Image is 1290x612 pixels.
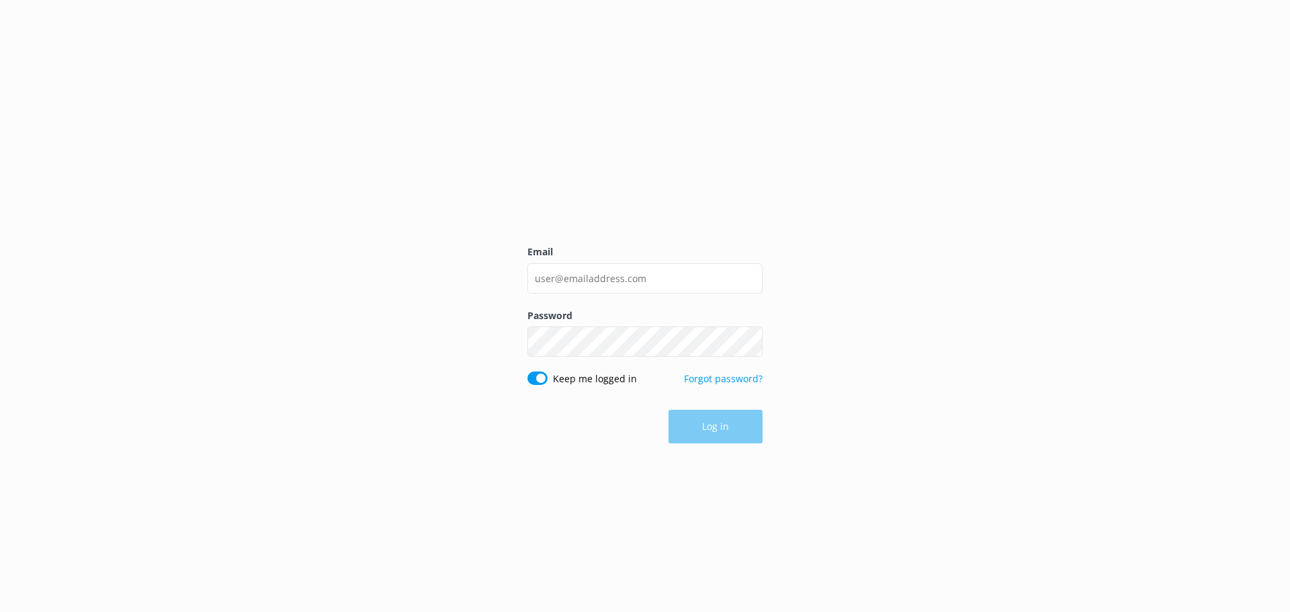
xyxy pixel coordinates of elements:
[553,371,637,386] label: Keep me logged in
[527,245,763,259] label: Email
[527,263,763,294] input: user@emailaddress.com
[527,308,763,323] label: Password
[736,329,763,355] button: Show password
[684,372,763,385] a: Forgot password?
